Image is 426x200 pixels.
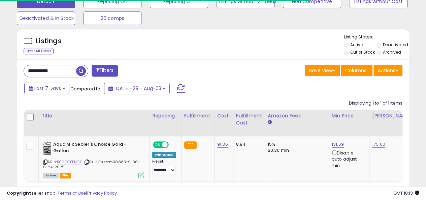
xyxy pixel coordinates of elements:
label: Out of Stock [350,49,374,55]
div: Repricing [152,112,178,119]
span: Compared to: [70,86,101,92]
div: 15% [268,141,324,147]
div: ASIN: [43,141,144,177]
span: ON [154,142,162,148]
div: Amazon Fees [268,112,326,119]
strong: Copyright [7,190,31,196]
a: B000GFPNG0 [57,159,83,165]
button: Filters [92,65,118,77]
div: Displaying 1 to 1 of 1 items [349,100,402,107]
span: [DATE]-28 - Aug-03 [114,85,161,92]
div: Disable auto adjust min [332,149,364,169]
div: Clear All Filters [24,48,54,54]
div: Fulfillment Cost [236,112,262,126]
small: FBA [184,141,197,149]
a: Privacy Policy [87,190,117,196]
button: 20 comps [84,11,142,25]
label: Archived [383,49,401,55]
span: FBA [60,173,71,178]
h5: Listings [36,36,62,46]
button: Save View [305,65,340,76]
a: 175.00 [372,141,385,148]
b: Aqua Mix Sealer's Choice Gold - Gallon [53,141,135,155]
div: Cost [217,112,230,119]
span: All listings currently available for purchase on Amazon [43,173,59,178]
span: OFF [168,142,178,148]
span: 2025-08-11 18:13 GMT [393,190,419,196]
span: Last 7 Days [34,85,61,92]
div: [PERSON_NAME] [372,112,412,119]
small: Amazon Fees. [268,119,272,125]
div: Fulfillment [184,112,211,119]
span: | SKU: Custom30883-91.36-6-24-2025 [43,159,140,169]
label: Deactivated [383,42,408,48]
button: Columns [341,65,372,76]
button: Deactivated & In Stock [17,11,75,25]
a: Terms of Use [58,190,86,196]
button: [DATE]-28 - Aug-03 [104,83,170,94]
span: Columns [345,67,366,74]
button: Actions [373,65,402,76]
label: Active [350,42,362,48]
div: $0.30 min [268,147,324,153]
a: 131.69 [332,141,344,148]
div: Title [41,112,146,119]
p: Listing States: [344,34,409,40]
div: Win BuyBox [152,152,176,158]
div: 8.84 [236,141,260,147]
img: 51DGpON4WXL._SL40_.jpg [43,141,52,155]
div: seller snap | | [7,190,117,197]
a: 91.36 [217,141,228,148]
div: Preset: [152,159,176,174]
div: Min Price [332,112,366,119]
button: Last 7 Days [24,83,69,94]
